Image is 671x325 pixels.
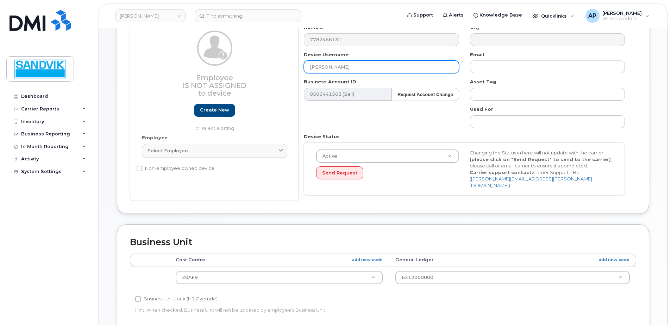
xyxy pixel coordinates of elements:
span: 20AF9 [182,275,198,280]
p: Hint: When checked, Business Unit will not be updated by employee's Business Unit [135,307,462,313]
a: add new code [599,257,629,263]
span: Knowledge Base [479,12,522,19]
span: to device [198,89,231,97]
span: Alerts [449,12,464,19]
span: Active [318,153,337,159]
span: Support [413,12,433,19]
h2: Business Unit [130,237,636,247]
span: AP [588,12,596,20]
a: Sandvik Tamrock [115,9,186,22]
span: Select employee [148,147,188,154]
a: Alerts [438,8,469,22]
button: Request Account Change [391,88,459,101]
label: Employee [142,134,168,141]
th: Cost Centre [169,254,389,266]
button: Send Request [316,166,363,179]
strong: Request Account Change [397,92,453,97]
div: Changing the Status in here will not update with the carrier, , please call or email carrier to e... [464,149,618,189]
span: Quicklinks [541,13,567,19]
div: Quicklinks [528,9,579,23]
a: Select employee [142,144,287,158]
h3: Employee [142,74,287,97]
th: General Ledger [389,254,636,266]
span: [PERSON_NAME] [602,10,642,16]
strong: (please click on "Send Request" to send to the carrier) [470,157,611,162]
label: Non-employee owned device [137,164,214,173]
label: Device Username [304,51,349,58]
label: Business Account ID [304,78,356,85]
span: Wireless Admin [602,16,642,21]
span: 6212000000 [402,275,433,280]
label: Asset Tag [470,78,496,85]
label: Used For [470,106,493,113]
a: Create new [194,104,235,117]
input: Find something... [195,9,301,22]
a: add new code [352,257,383,263]
label: Business Unit Lock (HR Override) [135,295,218,303]
a: 20AF9 [176,271,382,284]
a: Knowledge Base [469,8,527,22]
strong: Carrier support contact: [470,170,533,175]
div: Annette Panzani [581,9,654,23]
label: Device Status [304,133,340,140]
a: [PERSON_NAME][EMAIL_ADDRESS][PERSON_NAME][DOMAIN_NAME] [470,176,592,188]
span: Is not assigned [183,81,246,90]
a: 6212000000 [396,271,629,284]
p: or select existing [142,125,287,132]
input: Non-employee owned device [137,166,142,171]
a: Active [316,150,459,162]
input: Business Unit Lock (HR Override) [135,296,141,302]
a: Support [402,8,438,22]
label: Email [470,51,484,58]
